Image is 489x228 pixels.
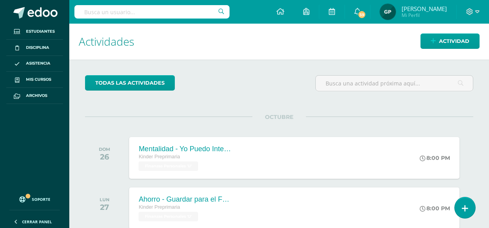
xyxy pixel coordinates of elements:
[402,12,447,19] span: Mi Perfil
[316,76,473,91] input: Busca una actividad próxima aquí...
[6,40,63,56] a: Disciplina
[380,4,396,20] img: 143e5e3a06fc6204df52ddb5c6cb0634.png
[22,219,52,224] span: Cerrar panel
[99,146,110,152] div: DOM
[85,75,175,91] a: todas las Actividades
[420,33,480,49] a: Actividad
[139,212,198,221] span: Finanzas Personales 'U'
[420,205,450,212] div: 8:00 PM
[139,145,233,153] div: Mentalidad - Yo Puedo Intentarlo
[100,202,109,212] div: 27
[26,93,47,99] span: Archivos
[100,197,109,202] div: LUN
[252,113,306,120] span: OCTUBRE
[6,88,63,104] a: Archivos
[74,5,230,19] input: Busca un usuario...
[357,10,366,19] span: 59
[402,5,447,13] span: [PERSON_NAME]
[6,56,63,72] a: Asistencia
[139,195,233,204] div: Ahorro - Guardar para el Futuro
[6,24,63,40] a: Estudiantes
[139,161,198,171] span: Finanzas Personales 'U'
[26,28,55,35] span: Estudiantes
[26,60,50,67] span: Asistencia
[79,24,480,59] h1: Actividades
[6,72,63,88] a: Mis cursos
[139,204,180,210] span: Kinder Preprimaria
[420,154,450,161] div: 8:00 PM
[99,152,110,161] div: 26
[9,189,60,208] a: Soporte
[26,44,49,51] span: Disciplina
[439,34,469,48] span: Actividad
[32,196,50,202] span: Soporte
[139,154,180,159] span: Kinder Preprimaria
[26,76,51,83] span: Mis cursos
